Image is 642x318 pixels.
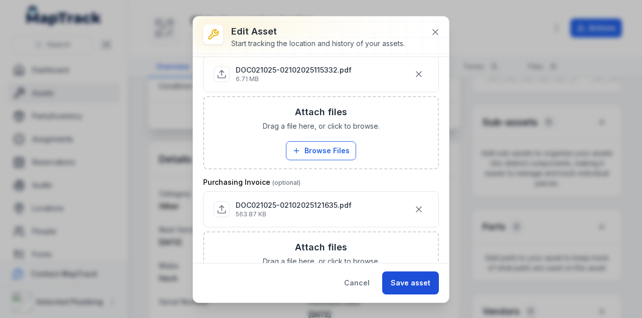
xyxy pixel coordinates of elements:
[236,65,352,75] p: DOC021025-02102025115332.pdf
[263,256,380,266] span: Drag a file here, or click to browse.
[231,25,405,39] h3: Edit asset
[382,271,439,294] button: Save asset
[336,271,378,294] button: Cancel
[236,75,352,83] p: 6.71 MB
[236,210,352,218] p: 563.87 KB
[286,141,356,160] button: Browse Files
[295,240,347,254] h3: Attach files
[203,177,300,187] label: Purchasing Invoice
[295,105,347,119] h3: Attach files
[236,200,352,210] p: DOC021025-02102025121635.pdf
[263,121,380,131] span: Drag a file here, or click to browse.
[231,39,405,49] div: Start tracking the location and history of your assets.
